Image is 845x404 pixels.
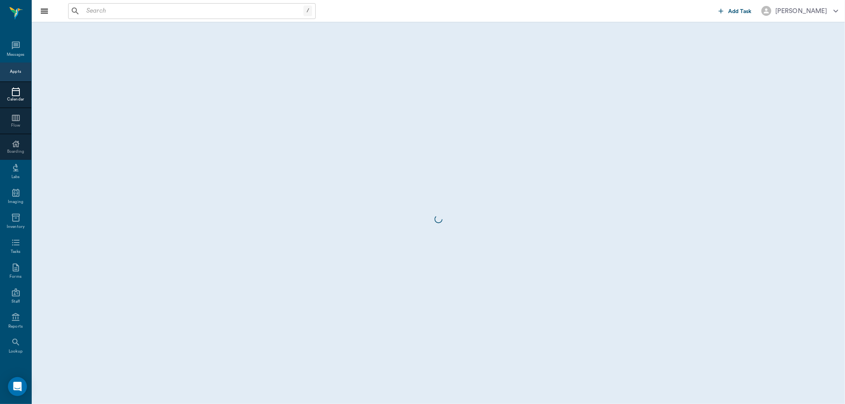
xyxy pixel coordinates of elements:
[715,4,755,18] button: Add Task
[10,69,21,75] div: Appts
[7,224,25,230] div: Inventory
[775,6,827,16] div: [PERSON_NAME]
[755,4,845,18] button: [PERSON_NAME]
[11,249,21,255] div: Tasks
[8,377,27,396] div: Open Intercom Messenger
[8,324,23,330] div: Reports
[303,6,312,16] div: /
[10,274,21,280] div: Forms
[7,52,25,58] div: Messages
[9,349,23,355] div: Lookup
[11,299,20,305] div: Staff
[83,6,303,17] input: Search
[11,174,20,180] div: Labs
[8,199,23,205] div: Imaging
[36,3,52,19] button: Close drawer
